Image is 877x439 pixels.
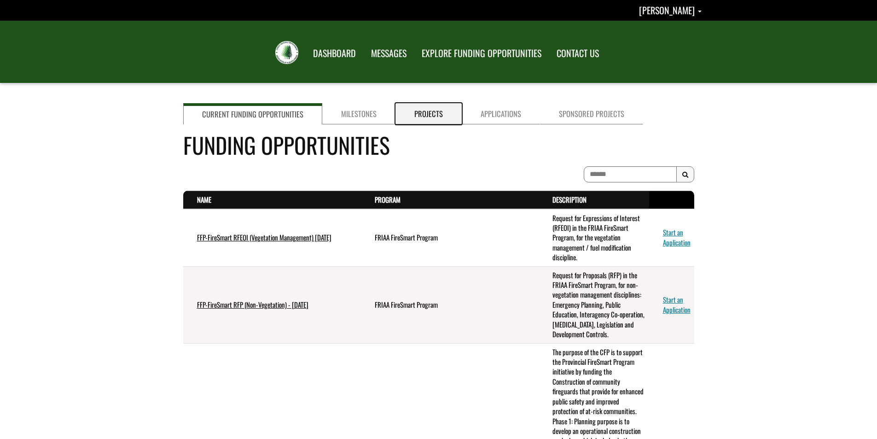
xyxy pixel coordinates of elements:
td: FFP-FireSmart RFP (Non-Vegetation) - July 2025 [183,266,361,343]
a: Start an Application [663,227,691,247]
td: Request for Expressions of Interest (RFEOI) in the FRIAA FireSmart Program, for the vegetation ma... [539,209,649,267]
td: FRIAA FireSmart Program [361,266,539,343]
a: DASHBOARD [306,42,363,65]
td: Request for Proposals (RFP) in the FRIAA FireSmart Program, for non-vegetation management discipl... [539,266,649,343]
a: EXPLORE FUNDING OPPORTUNITIES [415,42,548,65]
a: FFP-FireSmart RFEOI (Vegetation Management) [DATE] [197,232,331,242]
a: Current Funding Opportunities [183,103,322,124]
span: [PERSON_NAME] [639,3,695,17]
a: Description [552,194,587,205]
input: To search on partial text, use the asterisk (*) wildcard character. [584,166,677,182]
td: FFP-FireSmart RFEOI (Vegetation Management) July 2025 [183,209,361,267]
a: FFP-FireSmart RFP (Non-Vegetation) - [DATE] [197,299,308,310]
a: Projects [395,103,462,124]
a: Sponsored Projects [540,103,643,124]
a: MESSAGES [364,42,413,65]
a: Name [197,194,211,205]
a: Milestones [322,103,395,124]
a: Start an Application [663,294,691,314]
button: Search Results [676,166,694,183]
a: Alan Gammon [639,3,702,17]
a: Program [375,194,401,205]
td: FRIAA FireSmart Program [361,209,539,267]
a: CONTACT US [550,42,606,65]
a: Applications [462,103,540,124]
nav: Main Navigation [305,39,606,65]
h4: Funding Opportunities [183,129,694,161]
img: FRIAA Submissions Portal [275,41,298,64]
